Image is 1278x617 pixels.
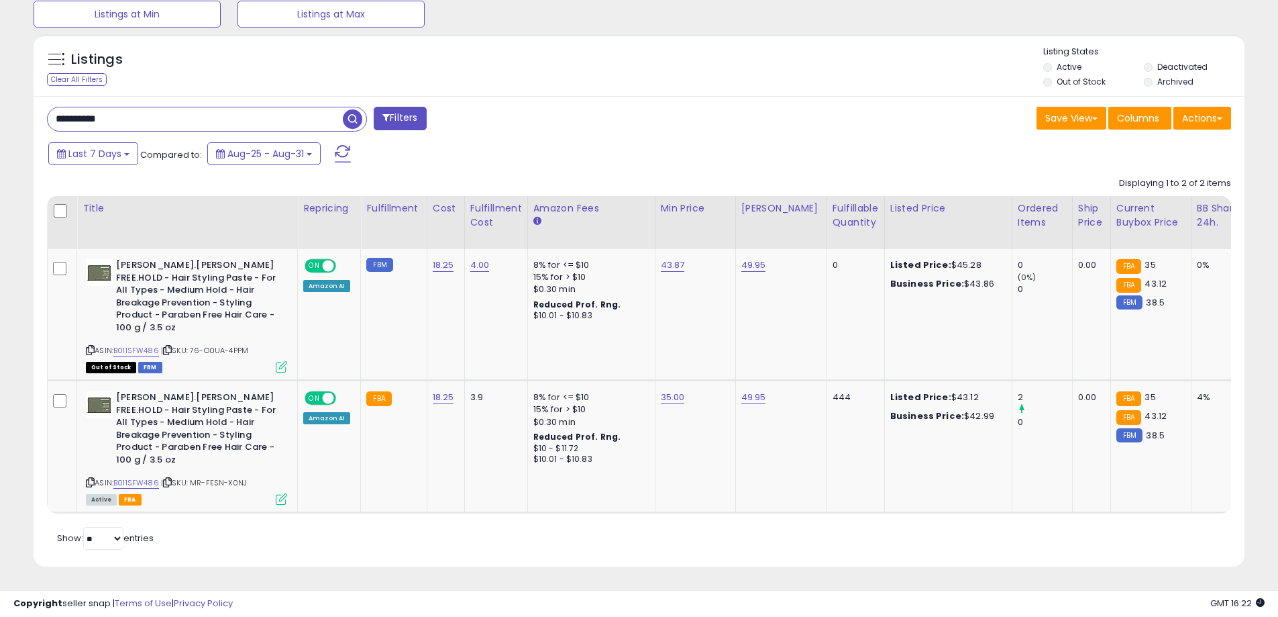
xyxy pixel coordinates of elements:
[237,1,425,28] button: Listings at Max
[1146,296,1165,309] span: 38.5
[161,477,247,488] span: | SKU: MR-FESN-X0NJ
[533,259,645,271] div: 8% for <= $10
[303,280,350,292] div: Amazon AI
[1018,283,1072,295] div: 0
[661,391,685,404] a: 35.00
[1116,391,1141,406] small: FBA
[306,393,323,404] span: ON
[1146,429,1165,442] span: 38.5
[433,391,454,404] a: 18.25
[1043,46,1244,58] p: Listing States:
[303,412,350,424] div: Amazon AI
[366,201,421,216] div: Fulfillment
[1036,107,1106,130] button: Save View
[34,1,221,28] button: Listings at Min
[890,258,951,271] b: Listed Price:
[1018,391,1072,404] div: 2
[833,391,874,404] div: 444
[890,410,964,422] b: Business Price:
[890,391,1002,404] div: $43.12
[1197,201,1246,230] div: BB Share 24h.
[1018,201,1067,230] div: Ordered Items
[1197,259,1241,271] div: 0%
[113,477,159,489] a: B011SFW486
[1144,391,1155,404] span: 35
[661,201,730,216] div: Min Price
[533,431,621,442] b: Reduced Prof. Rng.
[661,258,685,272] a: 43.87
[533,404,645,416] div: 15% for > $10
[1197,391,1241,404] div: 4%
[303,201,355,216] div: Repricing
[533,454,645,465] div: $10.01 - $10.83
[890,259,1002,271] div: $45.28
[470,258,490,272] a: 4.00
[138,362,162,373] span: FBM
[86,259,113,286] img: 31PZ2FpIfKL._SL40_.jpg
[86,362,136,373] span: All listings that are currently out of stock and unavailable for purchase on Amazon
[1144,277,1167,290] span: 43.12
[86,391,287,504] div: ASIN:
[115,597,172,610] a: Terms of Use
[174,597,233,610] a: Privacy Policy
[890,201,1006,216] div: Listed Price
[13,597,62,610] strong: Copyright
[1057,76,1106,87] label: Out of Stock
[890,278,1002,290] div: $43.86
[71,50,123,69] h5: Listings
[140,148,202,161] span: Compared to:
[470,391,517,404] div: 3.9
[86,391,113,418] img: 31PZ2FpIfKL._SL40_.jpg
[833,201,879,230] div: Fulfillable Quantity
[533,416,645,428] div: $0.30 min
[533,283,645,295] div: $0.30 min
[1116,201,1185,230] div: Current Buybox Price
[1116,428,1142,442] small: FBM
[1018,272,1036,283] small: (0%)
[433,201,459,216] div: Cost
[1078,259,1100,271] div: 0.00
[1078,201,1105,230] div: Ship Price
[366,391,391,406] small: FBA
[1116,410,1141,425] small: FBA
[374,107,426,130] button: Filters
[1116,259,1141,274] small: FBA
[1157,61,1208,73] label: Deactivated
[533,391,645,404] div: 8% for <= $10
[334,260,356,272] span: OFF
[83,201,292,216] div: Title
[533,443,645,455] div: $10 - $11.72
[1173,107,1231,130] button: Actions
[833,259,874,271] div: 0
[1119,177,1231,190] div: Displaying 1 to 2 of 2 items
[741,201,821,216] div: [PERSON_NAME]
[533,310,645,322] div: $10.01 - $10.83
[741,258,766,272] a: 49.95
[86,494,117,506] span: All listings currently available for purchase on Amazon
[890,277,964,290] b: Business Price:
[1117,111,1159,125] span: Columns
[116,391,279,469] b: [PERSON_NAME].[PERSON_NAME] FREE.HOLD - Hair Styling Paste - For All Types - Medium Hold - Hair B...
[48,142,138,165] button: Last 7 Days
[741,391,766,404] a: 49.95
[68,147,121,160] span: Last 7 Days
[1144,410,1167,422] span: 43.12
[533,201,649,216] div: Amazon Fees
[1108,107,1171,130] button: Columns
[1144,258,1155,271] span: 35
[533,271,645,283] div: 15% for > $10
[47,73,107,86] div: Clear All Filters
[306,260,323,272] span: ON
[13,598,233,610] div: seller snap | |
[533,299,621,310] b: Reduced Prof. Rng.
[890,391,951,404] b: Listed Price:
[1210,597,1265,610] span: 2025-09-8 16:22 GMT
[1157,76,1193,87] label: Archived
[57,532,154,544] span: Show: entries
[227,147,304,160] span: Aug-25 - Aug-31
[1057,61,1081,73] label: Active
[161,345,248,356] span: | SKU: 76-O0UA-4PPM
[1078,391,1100,404] div: 0.00
[1116,278,1141,293] small: FBA
[366,258,392,272] small: FBM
